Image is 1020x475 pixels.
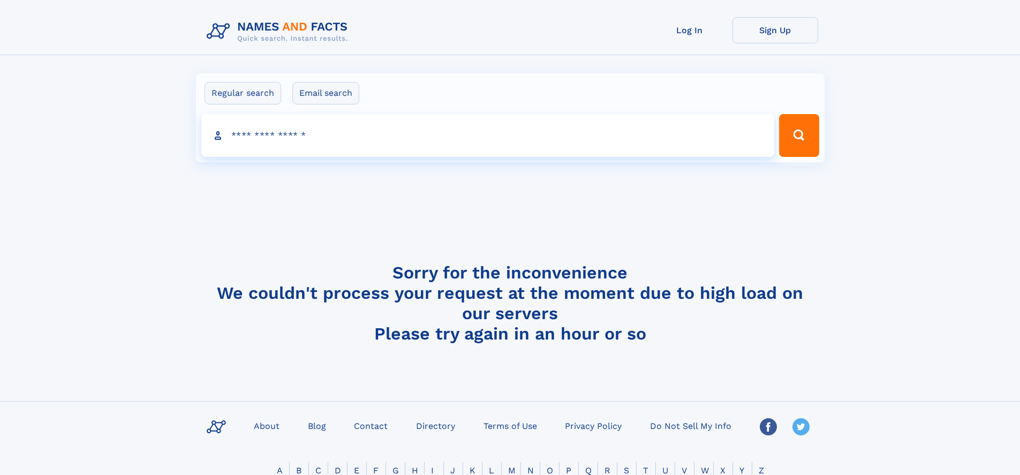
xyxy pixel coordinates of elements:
a: Privacy Policy [561,418,626,433]
a: Do Not Sell My Info [646,418,736,433]
a: Terms of Use [479,418,541,433]
a: Blog [304,418,330,433]
a: Sign Up [732,17,818,43]
label: Email search [292,82,359,104]
a: About [250,418,284,433]
label: Regular search [205,82,281,104]
button: Search Button [779,114,819,157]
a: Log In [647,17,732,43]
a: Directory [412,418,459,433]
img: Logo Names and Facts [202,17,357,46]
img: Twitter [792,418,810,435]
input: search input [201,114,775,157]
h4: Sorry for the inconvenience We couldn't process your request at the moment due to high load on ou... [202,262,818,344]
a: Contact [350,418,392,433]
img: Facebook [760,418,777,435]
